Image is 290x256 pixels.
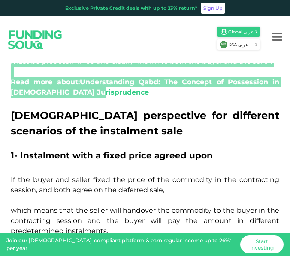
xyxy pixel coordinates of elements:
[11,109,279,137] span: [DEMOGRAPHIC_DATA] perspective for different scenarios of the instalment sale
[11,78,279,96] span: Read more about:
[264,20,290,54] button: Menu
[1,22,69,57] img: Logo
[11,150,213,161] span: 1- Instalment with a fixed price agreed upon
[228,42,254,48] span: KSA عربي
[65,5,197,12] div: Exclusive Private Credit deals with up to 23% return*
[6,237,237,252] div: Join our [DEMOGRAPHIC_DATA]-compliant platform & earn regular income up to 26%* per year
[220,41,227,48] img: SA Flag
[221,29,227,35] img: SA Flag
[201,3,225,14] a: Sign Up
[240,235,284,253] a: Start investing
[228,29,254,35] span: Global عربي
[11,78,279,96] a: Understanding Qabd: The Concept of Possession in [DEMOGRAPHIC_DATA] Jurisprudence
